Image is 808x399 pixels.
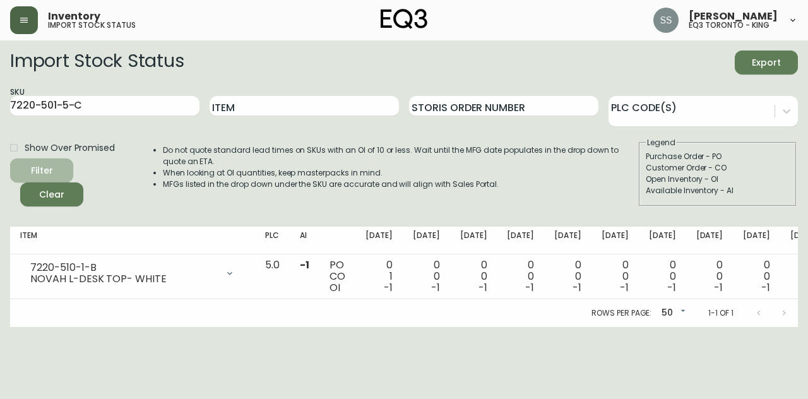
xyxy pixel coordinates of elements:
span: [PERSON_NAME] [689,11,778,21]
span: Clear [30,187,73,203]
span: -1 [667,280,676,295]
th: [DATE] [544,227,591,254]
th: [DATE] [403,227,450,254]
div: Available Inventory - AI [646,185,790,196]
div: 0 0 [649,259,676,294]
td: 5.0 [255,254,290,299]
span: -1 [300,258,309,272]
th: AI [290,227,319,254]
span: -1 [384,280,393,295]
span: Inventory [48,11,100,21]
h5: import stock status [48,21,136,29]
th: [DATE] [355,227,403,254]
th: PLC [255,227,290,254]
div: Filter [31,163,53,179]
p: Rows per page: [591,307,651,319]
div: Open Inventory - OI [646,174,790,185]
li: MFGs listed in the drop down under the SKU are accurate and will align with Sales Portal. [163,179,638,190]
span: OI [330,280,340,295]
span: -1 [620,280,629,295]
div: NOVAH L-DESK TOP- WHITE [30,273,217,285]
div: 0 0 [696,259,723,294]
span: -1 [573,280,581,295]
h5: eq3 toronto - king [689,21,769,29]
p: 1-1 of 1 [708,307,734,319]
legend: Legend [646,137,677,148]
span: -1 [525,280,534,295]
div: 0 0 [460,259,487,294]
div: PO CO [330,259,345,294]
div: 0 0 [743,259,770,294]
span: -1 [478,280,487,295]
button: Export [735,51,798,74]
div: 0 0 [413,259,440,294]
th: [DATE] [686,227,734,254]
div: 0 0 [507,259,534,294]
div: 7220-510-1-B [30,262,217,273]
span: Export [745,55,788,71]
img: f1b6f2cda6f3b51f95337c5892ce6799 [653,8,679,33]
th: [DATE] [591,227,639,254]
span: Show Over Promised [25,141,115,155]
div: 0 1 [365,259,393,294]
div: 50 [656,303,688,324]
button: Filter [10,158,73,182]
th: [DATE] [497,227,544,254]
span: -1 [431,280,440,295]
th: [DATE] [450,227,497,254]
th: [DATE] [639,227,686,254]
span: -1 [714,280,723,295]
div: 0 0 [602,259,629,294]
span: -1 [761,280,770,295]
button: Clear [20,182,83,206]
div: 0 0 [554,259,581,294]
div: Customer Order - CO [646,162,790,174]
th: [DATE] [733,227,780,254]
li: When looking at OI quantities, keep masterpacks in mind. [163,167,638,179]
div: 7220-510-1-BNOVAH L-DESK TOP- WHITE [20,259,245,287]
img: logo [381,9,427,29]
th: Item [10,227,255,254]
div: Purchase Order - PO [646,151,790,162]
h2: Import Stock Status [10,51,184,74]
li: Do not quote standard lead times on SKUs with an OI of 10 or less. Wait until the MFG date popula... [163,145,638,167]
